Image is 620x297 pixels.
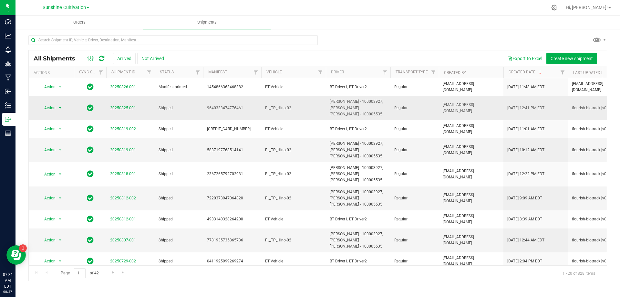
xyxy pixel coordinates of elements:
[394,216,435,222] span: Regular
[507,216,542,222] span: [DATE] 8:39 AM EDT
[503,53,546,64] button: Export to Excel
[137,53,168,64] button: Not Arrived
[5,74,11,81] inline-svg: Manufacturing
[572,105,614,111] span: flourish-biotrack [v0.1.0]
[207,147,257,153] span: 5837197768514141
[144,67,155,78] a: Filter
[443,213,500,225] span: [EMAIL_ADDRESS][DOMAIN_NAME]
[207,216,257,222] span: 4983140328264200
[38,103,56,112] span: Action
[38,194,56,203] span: Action
[87,82,94,91] span: In Sync
[56,145,64,154] span: select
[507,258,542,264] span: [DATE] 2:04 PM EDT
[265,126,322,132] span: BT Vehicle
[108,268,118,277] a: Go to the next page
[443,192,500,204] span: [EMAIL_ADDRESS][DOMAIN_NAME]
[5,47,11,53] inline-svg: Monitoring
[6,245,26,265] iframe: Resource center
[507,126,544,132] span: [DATE] 11:01 AM EDT
[330,231,387,250] span: [PERSON_NAME] - 100003927, [PERSON_NAME] [PERSON_NAME] - 100005535
[394,147,435,153] span: Regular
[380,67,390,78] a: Filter
[110,259,136,263] a: 20250729-002
[572,237,614,243] span: flourish-biotrack [v0.1.0]
[87,257,94,266] span: In Sync
[443,81,500,93] span: [EMAIL_ADDRESS][DOMAIN_NAME]
[56,82,64,91] span: select
[572,258,614,264] span: flourish-biotrack [v0.1.0]
[87,236,94,245] span: In Sync
[394,105,435,111] span: Regular
[110,148,136,152] a: 20250819-001
[43,5,86,10] span: Sunshine Cultivation
[330,216,387,222] span: BT Driver1, BT Driver2
[394,195,435,201] span: Regular
[330,126,387,132] span: BT Driver1, BT Driver2
[110,85,136,89] a: 20250826-001
[34,55,82,62] span: All Shipments
[394,237,435,243] span: Regular
[5,33,11,39] inline-svg: Analytics
[56,103,64,112] span: select
[56,257,64,266] span: select
[5,60,11,67] inline-svg: Grow
[207,84,257,90] span: 1454866363468382
[507,171,544,177] span: [DATE] 12:22 PM EDT
[28,35,318,45] input: Search Shipment ID, Vehicle, Driver, Destination, Manifest...
[96,67,106,78] a: Filter
[330,165,387,184] span: [PERSON_NAME] - 100003927, [PERSON_NAME] [PERSON_NAME] - 100005535
[110,217,136,221] a: 20250812-001
[573,70,606,75] a: Last Updated By
[192,67,203,78] a: Filter
[5,19,11,25] inline-svg: Dashboard
[551,56,593,61] span: Create new shipment
[251,67,261,78] a: Filter
[5,130,11,136] inline-svg: Reports
[443,168,500,180] span: [EMAIL_ADDRESS][DOMAIN_NAME]
[507,84,544,90] span: [DATE] 11:48 AM EDT
[159,258,199,264] span: Shipped
[207,171,257,177] span: 2367265792702931
[110,196,136,200] a: 20250812-002
[330,99,387,117] span: [PERSON_NAME] - 100003927, [PERSON_NAME] [PERSON_NAME] - 100005535
[394,258,435,264] span: Regular
[326,67,390,78] th: Driver
[87,145,94,154] span: In Sync
[159,195,199,201] span: Shipped
[34,70,71,75] div: Actions
[159,126,199,132] span: Shipped
[55,268,104,278] span: Page of 42
[330,189,387,208] span: [PERSON_NAME] - 100003927, [PERSON_NAME] [PERSON_NAME] - 100005535
[443,123,500,135] span: [EMAIL_ADDRESS][DOMAIN_NAME]
[443,144,500,156] span: [EMAIL_ADDRESS][DOMAIN_NAME]
[5,116,11,122] inline-svg: Outbound
[38,236,56,245] span: Action
[572,216,614,222] span: flourish-biotrack [v0.1.0]
[3,272,13,289] p: 07:31 AM EDT
[159,237,199,243] span: Shipped
[56,236,64,245] span: select
[38,257,56,266] span: Action
[394,84,435,90] span: Regular
[56,215,64,224] span: select
[265,84,322,90] span: BT Vehicle
[159,105,199,111] span: Shipped
[208,70,227,74] a: Manifest
[207,195,257,201] span: 7220373947064820
[38,124,56,133] span: Action
[15,16,143,29] a: Orders
[443,102,500,114] span: [EMAIL_ADDRESS][DOMAIN_NAME]
[56,170,64,179] span: select
[159,147,199,153] span: Shipped
[428,67,439,78] a: Filter
[550,5,558,11] div: Manage settings
[207,258,257,264] span: 0411925999269274
[79,70,104,74] a: Sync Status
[265,171,322,177] span: FL_TP_Hino-02
[572,147,614,153] span: flourish-biotrack [v0.1.0]
[566,5,608,10] span: Hi, [PERSON_NAME]!
[87,215,94,224] span: In Sync
[56,194,64,203] span: select
[189,19,225,25] span: Shipments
